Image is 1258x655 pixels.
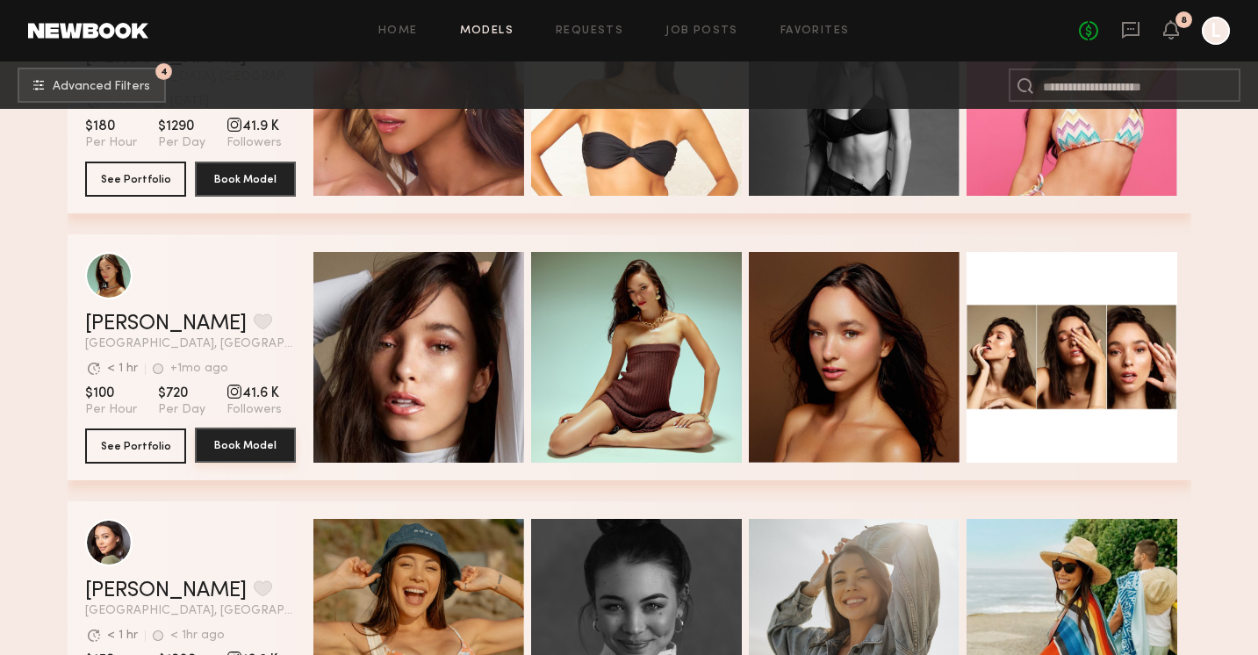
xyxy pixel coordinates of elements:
a: Models [460,25,514,37]
button: 4Advanced Filters [18,68,166,103]
span: [GEOGRAPHIC_DATA], [GEOGRAPHIC_DATA] [85,605,296,617]
span: Followers [226,402,282,418]
div: +1mo ago [170,363,228,375]
span: Per Day [158,402,205,418]
div: < 1 hr [107,363,138,375]
span: [GEOGRAPHIC_DATA], [GEOGRAPHIC_DATA] [85,338,296,350]
a: Favorites [780,25,850,37]
span: $100 [85,385,137,402]
a: [PERSON_NAME] [85,580,247,601]
a: L [1202,17,1230,45]
a: Book Model [195,428,296,464]
a: Requests [556,25,623,37]
div: < 1 hr [107,630,138,642]
span: 41.9 K [226,118,282,135]
div: 8 [1181,16,1187,25]
a: [PERSON_NAME] [85,313,247,335]
button: See Portfolio [85,428,186,464]
span: $1290 [158,118,205,135]
span: 41.6 K [226,385,282,402]
span: Per Hour [85,135,137,151]
button: Book Model [195,428,296,463]
span: $180 [85,118,137,135]
button: See Portfolio [85,162,186,197]
span: $720 [158,385,205,402]
span: Per Day [158,135,205,151]
div: < 1hr ago [170,630,225,642]
span: Followers [226,135,282,151]
span: Advanced Filters [53,81,150,93]
button: Book Model [195,162,296,197]
a: Job Posts [665,25,738,37]
span: 4 [161,68,168,76]
a: Home [378,25,418,37]
span: Per Hour [85,402,137,418]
